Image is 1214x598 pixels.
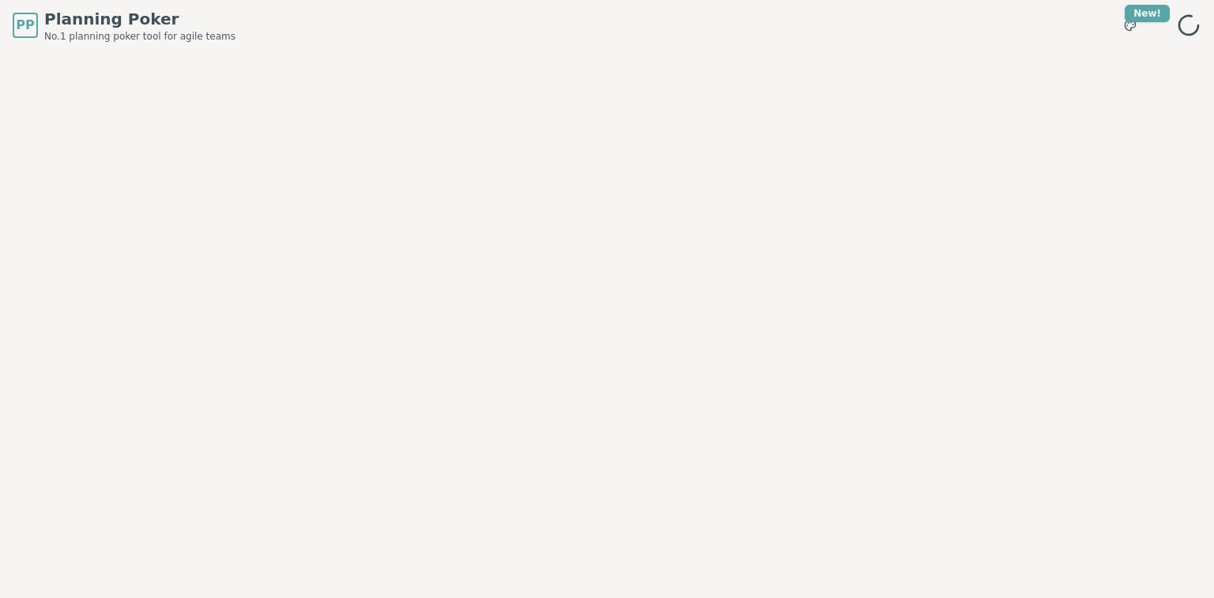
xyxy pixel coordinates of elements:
span: PP [16,16,34,35]
span: Planning Poker [44,8,236,30]
span: No.1 planning poker tool for agile teams [44,30,236,43]
a: PPPlanning PokerNo.1 planning poker tool for agile teams [13,8,236,43]
div: New! [1125,5,1170,22]
button: New! [1116,11,1144,40]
